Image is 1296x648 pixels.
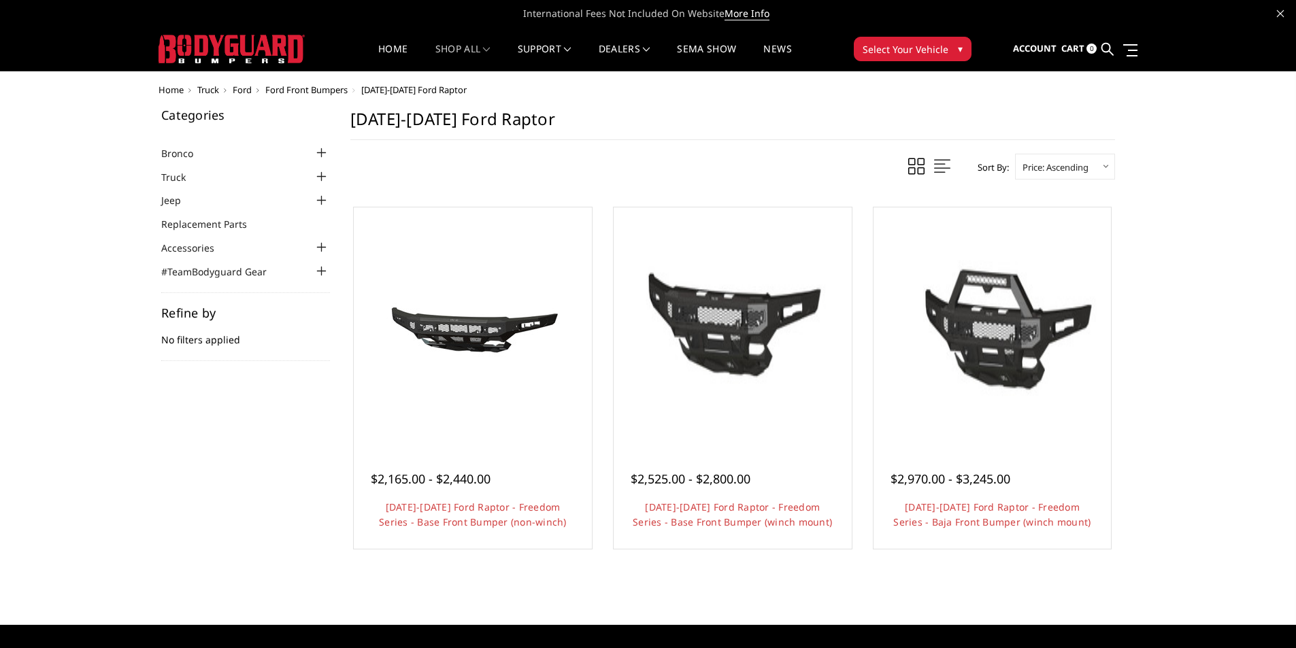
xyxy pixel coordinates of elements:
img: BODYGUARD BUMPERS [159,35,305,63]
a: shop all [435,44,491,71]
div: No filters applied [161,307,330,361]
a: 2021-2025 Ford Raptor - Freedom Series - Baja Front Bumper (winch mount) 2021-2025 Ford Raptor - ... [877,211,1108,442]
a: Truck [161,170,203,184]
span: Cart [1061,42,1084,54]
a: News [763,44,791,71]
a: [DATE]-[DATE] Ford Raptor - Freedom Series - Base Front Bumper (winch mount) [633,500,832,528]
a: Ford [233,84,252,96]
a: Truck [197,84,219,96]
h5: Categories [161,109,330,121]
a: Support [518,44,571,71]
a: More Info [725,7,769,20]
span: 0 [1086,44,1097,54]
a: Dealers [599,44,650,71]
h1: [DATE]-[DATE] Ford Raptor [350,109,1115,140]
span: [DATE]-[DATE] Ford Raptor [361,84,467,96]
a: Accessories [161,241,231,255]
button: Select Your Vehicle [854,37,971,61]
a: [DATE]-[DATE] Ford Raptor - Freedom Series - Base Front Bumper (non-winch) [379,500,567,528]
span: Select Your Vehicle [863,42,948,56]
a: Home [159,84,184,96]
span: $2,970.00 - $3,245.00 [891,471,1010,487]
label: Sort By: [970,157,1009,177]
a: 2021-2025 Ford Raptor - Freedom Series - Base Front Bumper (non-winch) 2021-2025 Ford Raptor - Fr... [357,211,588,442]
span: Account [1013,42,1057,54]
a: Ford Front Bumpers [265,84,348,96]
img: 2021-2025 Ford Raptor - Freedom Series - Base Front Bumper (winch mount) [617,211,848,442]
span: $2,165.00 - $2,440.00 [371,471,491,487]
a: SEMA Show [677,44,736,71]
h5: Refine by [161,307,330,319]
span: $2,525.00 - $2,800.00 [631,471,750,487]
a: Account [1013,31,1057,67]
a: [DATE]-[DATE] Ford Raptor - Freedom Series - Baja Front Bumper (winch mount) [893,500,1091,528]
a: Jeep [161,193,198,207]
a: Replacement Parts [161,217,264,231]
a: Home [378,44,408,71]
a: Cart 0 [1061,31,1097,67]
span: ▾ [958,41,963,56]
a: #TeamBodyguard Gear [161,265,284,279]
a: Bronco [161,146,210,160]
